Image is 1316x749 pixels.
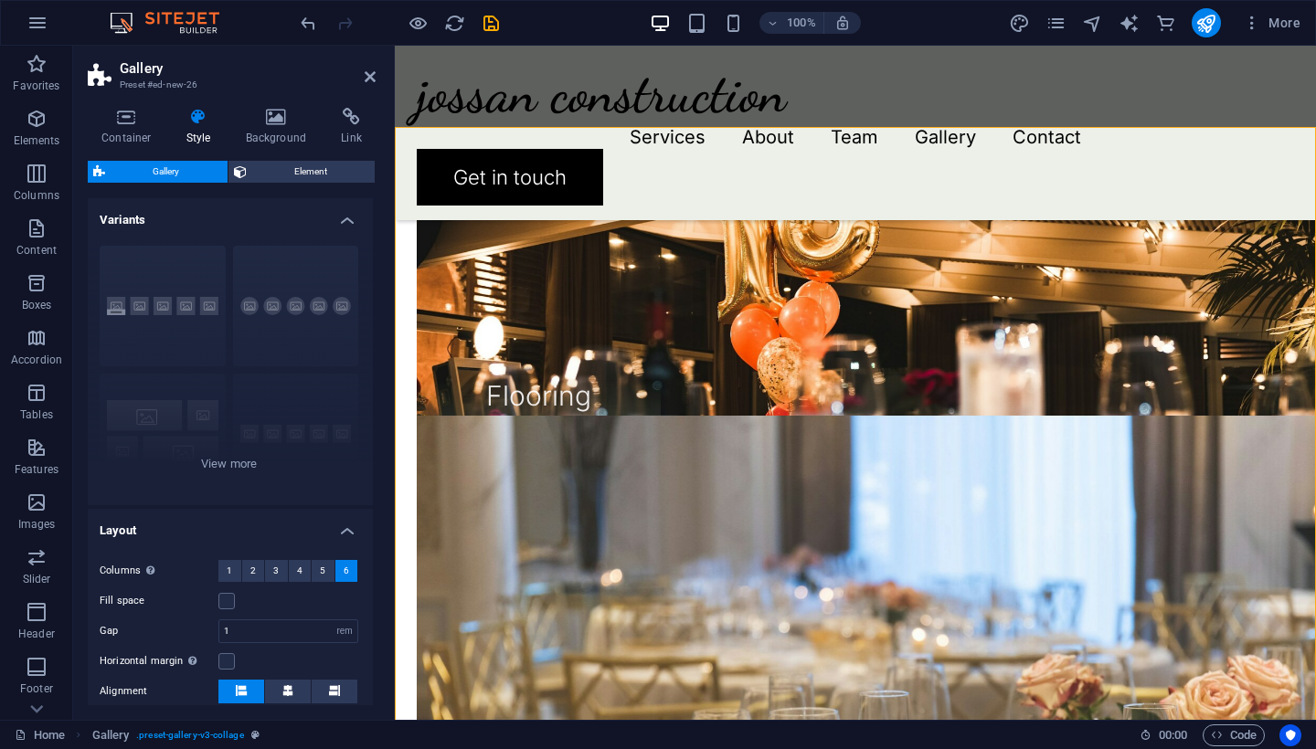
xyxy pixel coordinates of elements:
button: pages [1045,12,1067,34]
p: Columns [14,188,59,203]
label: Gap [100,626,218,636]
button: text_generator [1119,12,1141,34]
span: . preset-gallery-v3-collage [136,724,243,746]
button: publish [1192,8,1221,37]
label: Columns [100,560,218,582]
span: 2 [250,560,256,582]
a: Flooring [22,333,266,589]
i: Pages (Ctrl+Alt+S) [1045,13,1067,34]
i: On resize automatically adjust zoom level to fit chosen device. [834,15,851,31]
i: Reload page [444,13,465,34]
span: 3 [273,560,279,582]
button: 2 [242,560,265,582]
p: Tables [20,407,53,422]
button: 100% [759,12,824,34]
button: 6 [335,560,358,582]
button: Element [228,161,376,183]
h6: Session time [1140,724,1188,746]
img: Editor Logo [105,12,242,34]
label: Fill space [100,590,218,612]
h4: Link [327,108,376,146]
a: Click to cancel selection. Double-click to open Pages [15,724,65,746]
i: Publish [1195,13,1216,34]
p: Slider [23,572,51,586]
button: undo [297,12,319,34]
button: design [1009,12,1031,34]
p: Header [18,627,55,641]
h4: Variants [85,198,373,231]
span: 1 [227,560,232,582]
span: 00 00 [1159,724,1187,746]
p: Favorites [13,79,59,93]
h4: Background [232,108,328,146]
p: Content [16,243,57,258]
button: Code [1203,724,1265,746]
i: Design (Ctrl+Alt+Y) [1009,13,1030,34]
button: 1 [218,560,241,582]
button: Gallery [88,161,228,183]
h6: 100% [787,12,816,34]
button: 3 [265,560,288,582]
p: Elements [14,133,60,148]
h4: Container [88,108,173,146]
label: Alignment [100,680,218,702]
p: Features [15,462,58,477]
i: Commerce [1155,13,1176,34]
p: Footer [20,681,53,696]
i: Save (Ctrl+S) [481,13,502,34]
i: This element is a customizable preset [251,730,260,740]
h4: Style [173,108,232,146]
nav: breadcrumb [92,724,260,746]
button: 4 [289,560,312,582]
button: reload [443,12,465,34]
span: Gallery [111,161,222,183]
h2: Gallery [120,60,376,77]
span: Element [252,161,370,183]
span: 5 [320,560,325,582]
i: Undo: margin ((2rem, 1rem, 1rem) -> (1rem, 1rem, 1rem)) (Ctrl+Z) [298,13,319,34]
span: : [1172,728,1174,742]
button: save [480,12,502,34]
span: Code [1211,724,1257,746]
span: 6 [344,560,349,582]
button: 5 [312,560,334,582]
label: Horizontal margin [100,650,218,672]
h3: Preset #ed-new-26 [120,77,339,93]
span: More [1243,14,1300,32]
span: 4 [297,560,302,582]
p: Accordion [11,353,62,367]
span: Click to select. Double-click to edit [92,724,130,746]
i: AI Writer [1119,13,1140,34]
button: More [1236,8,1308,37]
p: Images [18,517,56,532]
button: navigator [1082,12,1104,34]
p: Boxes [22,298,52,312]
button: Usercentrics [1279,724,1301,746]
button: commerce [1155,12,1177,34]
h4: Layout [85,509,373,542]
i: Navigator [1082,13,1103,34]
